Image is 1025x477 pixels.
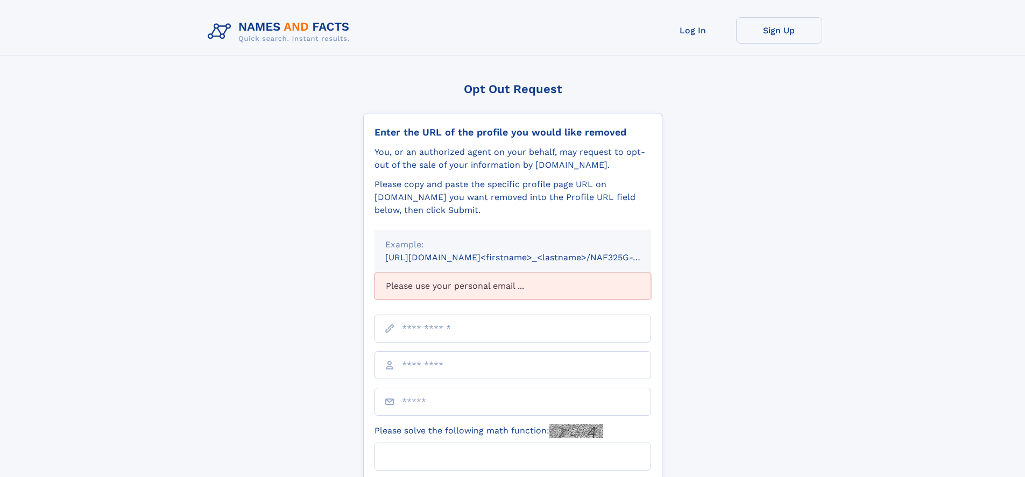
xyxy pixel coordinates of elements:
label: Please solve the following math function: [374,424,603,438]
a: Log In [650,17,736,44]
img: Logo Names and Facts [203,17,358,46]
a: Sign Up [736,17,822,44]
div: Please use your personal email ... [374,273,651,300]
div: Example: [385,238,640,251]
small: [URL][DOMAIN_NAME]<firstname>_<lastname>/NAF325G-xxxxxxxx [385,252,671,262]
div: Please copy and paste the specific profile page URL on [DOMAIN_NAME] you want removed into the Pr... [374,178,651,217]
div: Opt Out Request [363,82,662,96]
div: You, or an authorized agent on your behalf, may request to opt-out of the sale of your informatio... [374,146,651,172]
div: Enter the URL of the profile you would like removed [374,126,651,138]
